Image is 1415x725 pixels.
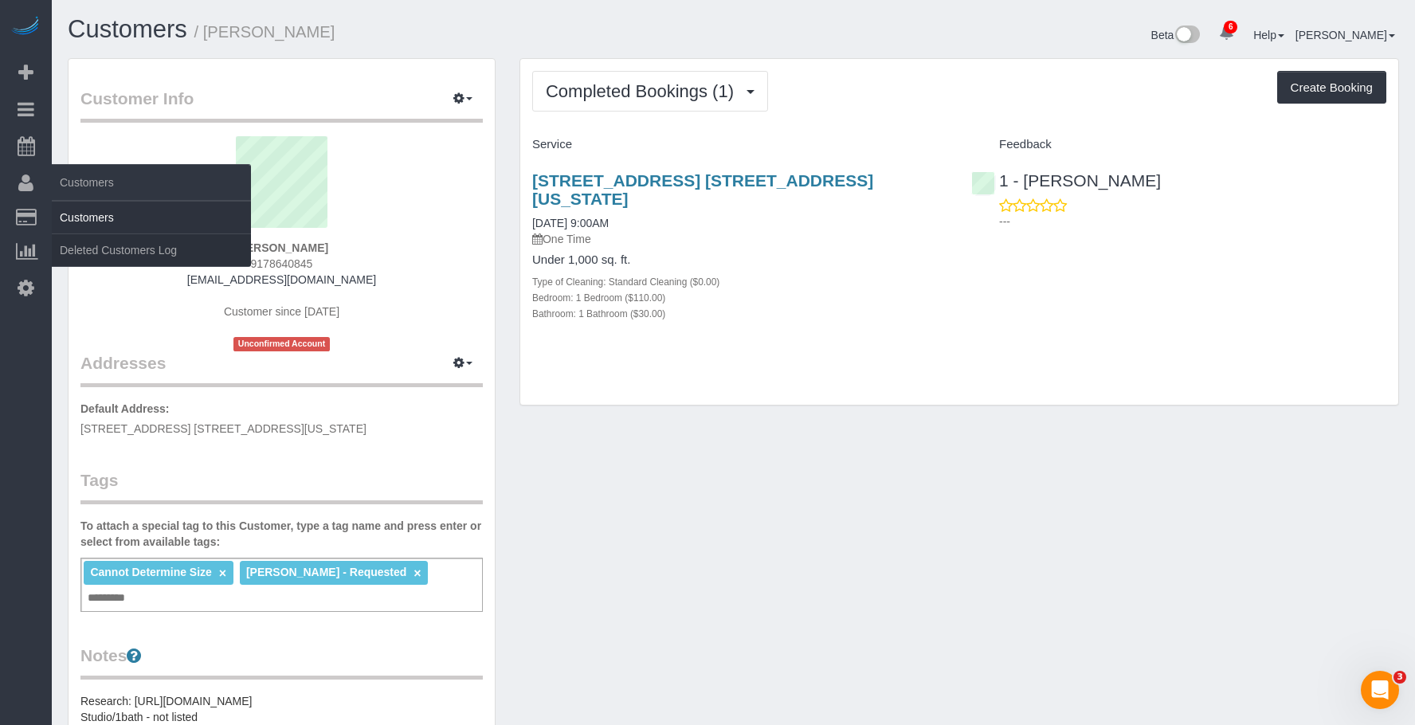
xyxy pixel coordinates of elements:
[52,201,251,267] ul: Customers
[52,164,251,201] span: Customers
[1151,29,1201,41] a: Beta
[971,171,1161,190] a: 1 - [PERSON_NAME]
[1361,671,1399,709] iframe: Intercom live chat
[1393,671,1406,684] span: 3
[224,305,339,318] span: Customer since [DATE]
[532,217,609,229] a: [DATE] 9:00AM
[532,276,719,288] small: Type of Cleaning: Standard Cleaning ($0.00)
[532,253,947,267] h4: Under 1,000 sq. ft.
[80,422,366,435] span: [STREET_ADDRESS] [STREET_ADDRESS][US_STATE]
[194,23,335,41] small: / [PERSON_NAME]
[246,566,406,578] span: [PERSON_NAME] - Requested
[80,87,483,123] legend: Customer Info
[80,468,483,504] legend: Tags
[1277,71,1386,104] button: Create Booking
[90,566,211,578] span: Cannot Determine Size
[80,518,483,550] label: To attach a special tag to this Customer, type a tag name and press enter or select from availabl...
[1253,29,1284,41] a: Help
[1295,29,1395,41] a: [PERSON_NAME]
[80,644,483,680] legend: Notes
[52,234,251,266] a: Deleted Customers Log
[1174,25,1200,46] img: New interface
[1211,16,1242,51] a: 6
[532,138,947,151] h4: Service
[532,292,665,304] small: Bedroom: 1 Bedroom ($110.00)
[546,81,742,101] span: Completed Bookings (1)
[532,308,665,319] small: Bathroom: 1 Bathroom ($30.00)
[52,202,251,233] a: Customers
[532,171,873,208] a: [STREET_ADDRESS] [STREET_ADDRESS][US_STATE]
[10,16,41,38] img: Automaid Logo
[999,214,1386,229] p: ---
[187,273,376,286] a: [EMAIL_ADDRESS][DOMAIN_NAME]
[68,15,187,43] a: Customers
[532,231,947,247] p: One Time
[414,566,421,580] a: ×
[1224,21,1237,33] span: 6
[971,138,1386,151] h4: Feedback
[219,566,226,580] a: ×
[80,401,170,417] label: Default Address:
[251,257,313,270] span: 9178640845
[233,337,331,351] span: Unconfirmed Account
[235,241,328,254] strong: [PERSON_NAME]
[532,71,768,112] button: Completed Bookings (1)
